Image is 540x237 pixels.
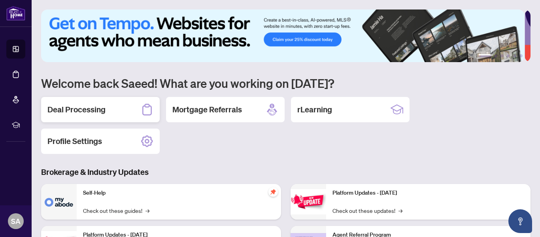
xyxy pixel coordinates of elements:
[513,54,516,57] button: 5
[145,206,149,215] span: →
[519,54,523,57] button: 6
[398,206,402,215] span: →
[508,209,532,233] button: Open asap
[332,206,402,215] a: Check out these updates!→
[47,136,102,147] h2: Profile Settings
[291,189,326,214] img: Platform Updates - June 23, 2025
[172,104,242,115] h2: Mortgage Referrals
[494,54,497,57] button: 2
[41,9,525,62] img: Slide 0
[500,54,504,57] button: 3
[83,206,149,215] a: Check out these guides!→
[83,189,275,197] p: Self-Help
[41,167,531,178] h3: Brokerage & Industry Updates
[268,187,278,197] span: pushpin
[297,104,332,115] h2: rLearning
[332,189,524,197] p: Platform Updates - [DATE]
[47,104,106,115] h2: Deal Processing
[6,6,25,21] img: logo
[507,54,510,57] button: 4
[41,184,77,220] img: Self-Help
[41,76,531,91] h1: Welcome back Saeed! What are you working on [DATE]?
[478,54,491,57] button: 1
[11,216,21,227] span: SA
